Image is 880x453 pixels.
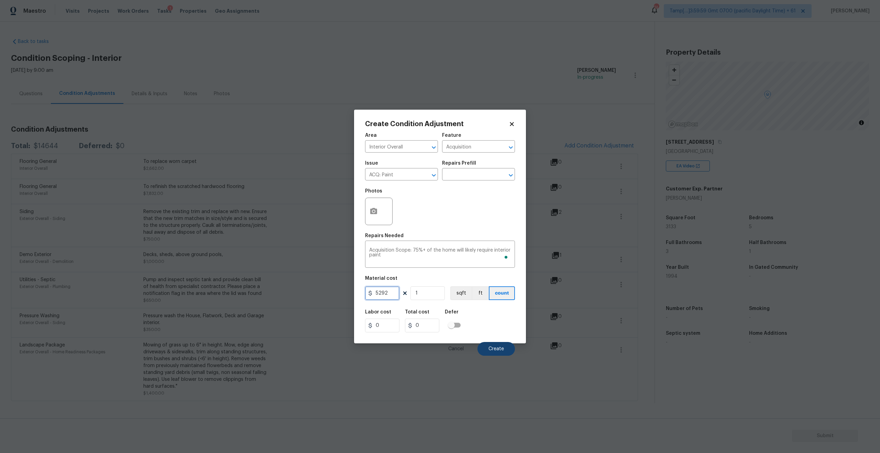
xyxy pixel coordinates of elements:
h5: Material cost [365,276,397,281]
button: Open [429,143,439,152]
h5: Repairs Needed [365,233,404,238]
button: Open [506,170,516,180]
h5: Issue [365,161,378,166]
h2: Create Condition Adjustment [365,121,509,128]
h5: Area [365,133,377,138]
h5: Feature [442,133,461,138]
textarea: To enrich screen reader interactions, please activate Accessibility in Grammarly extension settings [369,248,511,262]
button: Create [477,342,515,356]
span: Create [488,346,504,352]
button: Open [429,170,439,180]
button: Open [506,143,516,152]
h5: Defer [445,310,459,314]
h5: Labor cost [365,310,391,314]
span: Cancel [448,346,464,352]
button: Cancel [437,342,475,356]
button: count [489,286,515,300]
h5: Repairs Prefill [442,161,476,166]
h5: Photos [365,189,382,194]
button: sqft [450,286,472,300]
button: ft [472,286,489,300]
h5: Total cost [405,310,429,314]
